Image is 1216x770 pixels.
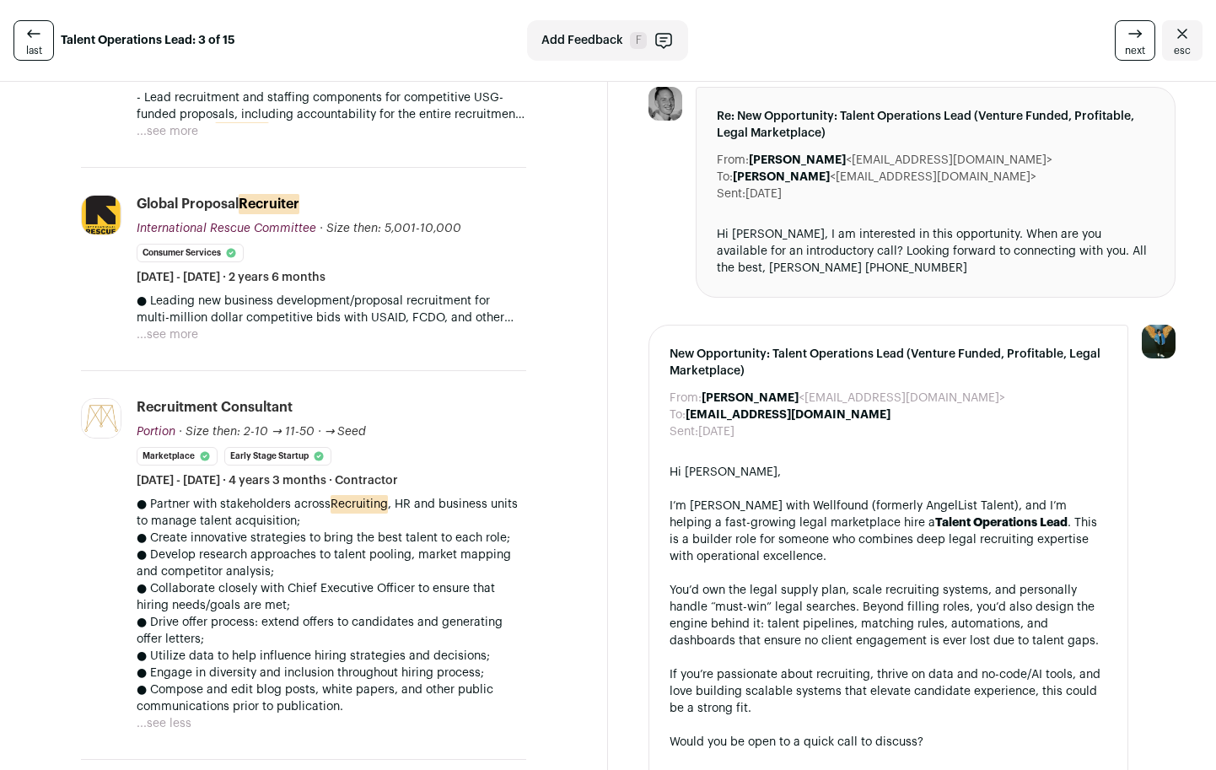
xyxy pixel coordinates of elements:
[749,154,846,166] b: [PERSON_NAME]
[26,44,42,57] span: last
[82,189,121,241] img: e99e56278b7c13a0954f3198e98446f8b5bfde99218a5f358e631d00c01e124c.jpg
[717,226,1154,277] div: Hi [PERSON_NAME], I am interested in this opportunity. When are you available for an introductory...
[137,269,326,286] span: [DATE] - [DATE] · 2 years 6 months
[717,169,733,186] dt: To:
[137,472,398,489] span: [DATE] - [DATE] · 4 years 3 months · Contractor
[137,681,526,715] p: ● Compose and edit blog posts, white papers, and other public communications prior to publication.
[137,195,299,213] div: Global Proposal
[137,244,244,262] li: Consumer Services
[698,423,734,440] dd: [DATE]
[670,390,702,407] dt: From:
[670,407,686,423] dt: To:
[527,20,688,61] button: Add Feedback F
[630,32,647,49] span: F
[717,186,745,202] dt: Sent:
[137,614,526,648] p: ● Drive offer process: extend offers to candidates and generating offer letters;
[670,498,1107,565] div: I’m [PERSON_NAME] with Wellfound (formerly AngelList Talent), and I’m helping a fast-growing lega...
[541,32,623,49] span: Add Feedback
[670,734,1107,751] div: Would you be open to a quick call to discuss?
[670,346,1107,380] span: New Opportunity: Talent Operations Lead (Venture Funded, Profitable, Legal Marketplace)
[702,392,799,404] b: [PERSON_NAME]
[1142,325,1176,358] img: 12031951-medium_jpg
[137,496,526,530] p: ● Partner with stakeholders across , HR and business units to manage talent acquisition;
[1125,44,1145,57] span: next
[686,409,890,421] b: [EMAIL_ADDRESS][DOMAIN_NAME]
[137,293,526,326] p: ● Leading new business development/proposal recruitment for multi-million dollar competitive bids...
[670,423,698,440] dt: Sent:
[137,123,198,140] button: ...see more
[331,495,388,514] mark: Recruiting
[224,447,331,466] li: Early Stage Startup
[137,648,526,665] p: ● Utilize data to help influence hiring strategies and decisions;
[137,426,175,438] span: Portion
[239,194,299,214] mark: Recruiter
[1174,44,1191,57] span: esc
[82,399,121,438] img: c4d89ee6181131b7cd04dd919830deda2f39192c1bd66d9e4b1a60d0bb9bb672.jpg
[670,582,1107,649] div: You’d own the legal supply plan, scale recruiting systems, and personally handle “must-win” legal...
[745,186,782,202] dd: [DATE]
[137,398,293,417] div: Recruitment Consultant
[179,426,315,438] span: · Size then: 2-10 → 11-50
[137,530,526,547] p: ● Create innovative strategies to bring the best talent to each role;
[325,426,367,438] span: → Seed
[137,547,526,580] p: ● Develop research approaches to talent pooling, market mapping and competitor analysis;
[648,87,682,121] img: 0f0770c911f211b5211e0b5ed0d147760aaa5f2923b14e5cc29683da341adad8.jpg
[13,20,54,61] a: last
[702,390,1005,407] dd: <[EMAIL_ADDRESS][DOMAIN_NAME]>
[137,665,526,681] p: ● Engage in diversity and inclusion throughout hiring process;
[137,89,526,123] p: - Lead recruitment and staffing components for competitive USG-funded proposals, including accoun...
[137,223,316,234] span: International Rescue Committee
[215,122,269,141] mark: recruiting
[733,169,1036,186] dd: <[EMAIL_ADDRESS][DOMAIN_NAME]>
[137,447,218,466] li: Marketplace
[749,152,1052,169] dd: <[EMAIL_ADDRESS][DOMAIN_NAME]>
[137,326,198,343] button: ...see more
[137,715,191,732] button: ...see less
[733,171,830,183] b: [PERSON_NAME]
[1162,20,1203,61] a: Close
[670,464,1107,481] div: Hi [PERSON_NAME],
[1115,20,1155,61] a: next
[320,223,461,234] span: · Size then: 5,001-10,000
[717,108,1154,142] span: Re: New Opportunity: Talent Operations Lead (Venture Funded, Profitable, Legal Marketplace)
[670,666,1107,717] div: If you’re passionate about recruiting, thrive on data and no-code/AI tools, and love building sca...
[137,580,526,614] p: ● Collaborate closely with Chief Executive Officer to ensure that hiring needs/goals are met;
[935,517,1068,529] strong: Talent Operations Lead
[318,423,321,440] span: ·
[61,32,235,49] strong: Talent Operations Lead: 3 of 15
[717,152,749,169] dt: From:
